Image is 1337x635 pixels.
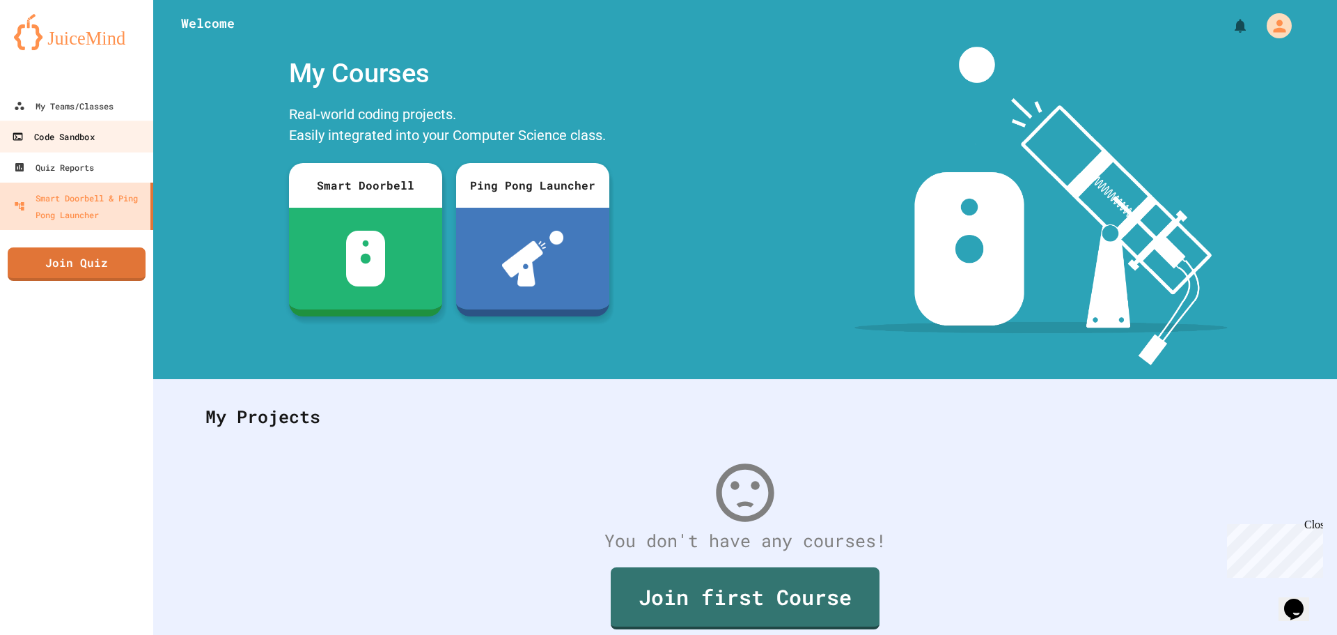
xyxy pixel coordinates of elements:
[1279,579,1323,621] iframe: chat widget
[12,128,94,146] div: Code Sandbox
[289,163,442,208] div: Smart Doorbell
[14,14,139,50] img: logo-orange.svg
[854,47,1228,365] img: banner-image-my-projects.png
[14,98,114,114] div: My Teams/Classes
[282,47,616,100] div: My Courses
[191,390,1299,444] div: My Projects
[456,163,609,208] div: Ping Pong Launcher
[1252,10,1295,42] div: My Account
[14,190,145,223] div: Smart Doorbell & Ping Pong Launcher
[502,231,564,286] img: ppl-with-ball.png
[8,247,146,281] a: Join Quiz
[1221,519,1323,578] iframe: chat widget
[6,6,96,89] div: Chat with us now!Close
[1206,14,1252,38] div: My Notifications
[191,528,1299,554] div: You don't have any courses!
[346,231,386,286] img: sdb-white.svg
[282,100,616,153] div: Real-world coding projects. Easily integrated into your Computer Science class.
[611,567,879,629] a: Join first Course
[14,159,94,176] div: Quiz Reports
